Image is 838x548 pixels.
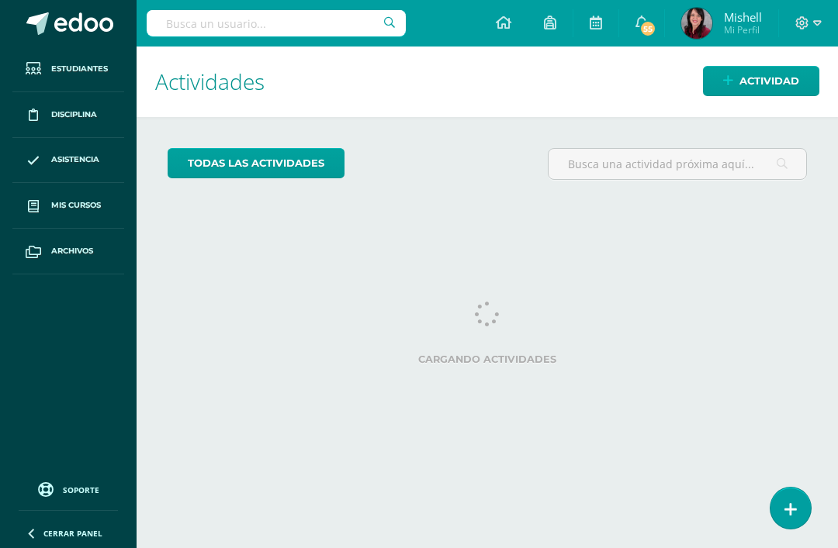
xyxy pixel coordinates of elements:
[155,47,819,117] h1: Actividades
[51,199,101,212] span: Mis cursos
[12,183,124,229] a: Mis cursos
[12,138,124,184] a: Asistencia
[724,23,762,36] span: Mi Perfil
[12,92,124,138] a: Disciplina
[147,10,406,36] input: Busca un usuario...
[681,8,712,39] img: cbe9f6b4582f730b6d53534ef3a95a26.png
[739,67,799,95] span: Actividad
[51,109,97,121] span: Disciplina
[12,47,124,92] a: Estudiantes
[724,9,762,25] span: Mishell
[63,484,99,495] span: Soporte
[12,229,124,274] a: Archivos
[51,245,93,257] span: Archivos
[168,353,807,365] label: Cargando actividades
[639,20,656,37] span: 55
[19,478,118,499] a: Soporte
[51,153,99,166] span: Asistencia
[51,63,108,75] span: Estudiantes
[168,148,345,178] a: todas las Actividades
[43,528,102,539] span: Cerrar panel
[703,66,819,96] a: Actividad
[549,149,806,179] input: Busca una actividad próxima aquí...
